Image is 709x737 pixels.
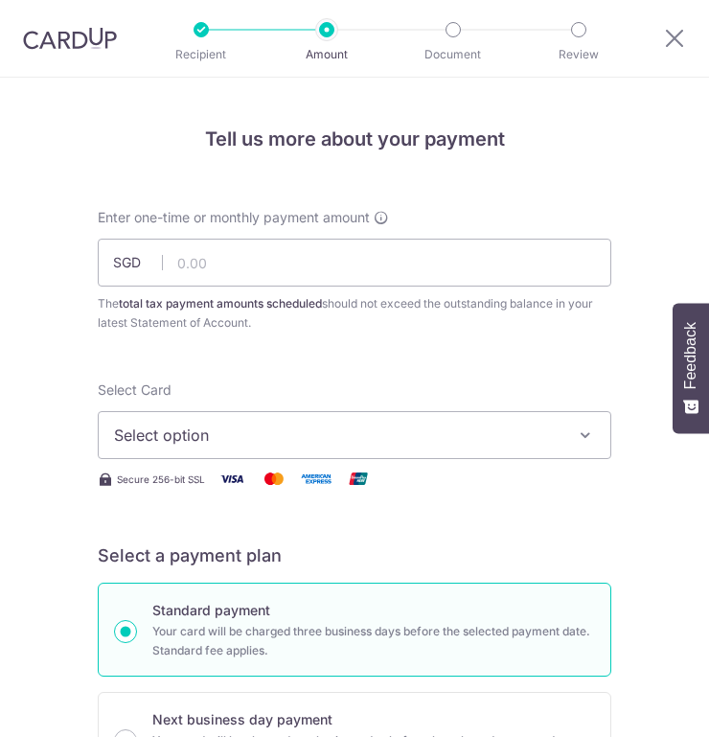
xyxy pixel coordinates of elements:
[288,45,365,64] p: Amount
[540,45,617,64] p: Review
[98,381,172,398] span: translation missing: en.payables.payment_networks.credit_card.summary.labels.select_card
[98,208,370,227] span: Enter one-time or monthly payment amount
[163,45,240,64] p: Recipient
[98,239,611,287] input: 0.00
[415,45,492,64] p: Document
[98,124,611,154] h4: Tell us more about your payment
[119,296,322,311] b: total tax payment amounts scheduled
[339,467,377,491] img: Union Pay
[113,253,163,272] span: SGD
[152,622,595,660] p: Your card will be charged three business days before the selected payment date. Standard fee appl...
[98,294,611,333] div: The should not exceed the outstanding balance in your latest Statement of Account.
[98,411,611,459] button: Select option
[117,472,205,487] span: Secure 256-bit SSL
[152,708,595,731] p: Next business day payment
[152,599,595,622] p: Standard payment
[297,467,335,491] img: American Express
[673,303,709,433] button: Feedback - Show survey
[255,467,293,491] img: Mastercard
[23,27,117,50] img: CardUp
[213,467,251,491] img: Visa
[585,679,690,727] iframe: Opens a widget where you can find more information
[98,544,611,567] h5: Select a payment plan
[114,424,568,447] span: Select option
[682,322,699,389] span: Feedback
